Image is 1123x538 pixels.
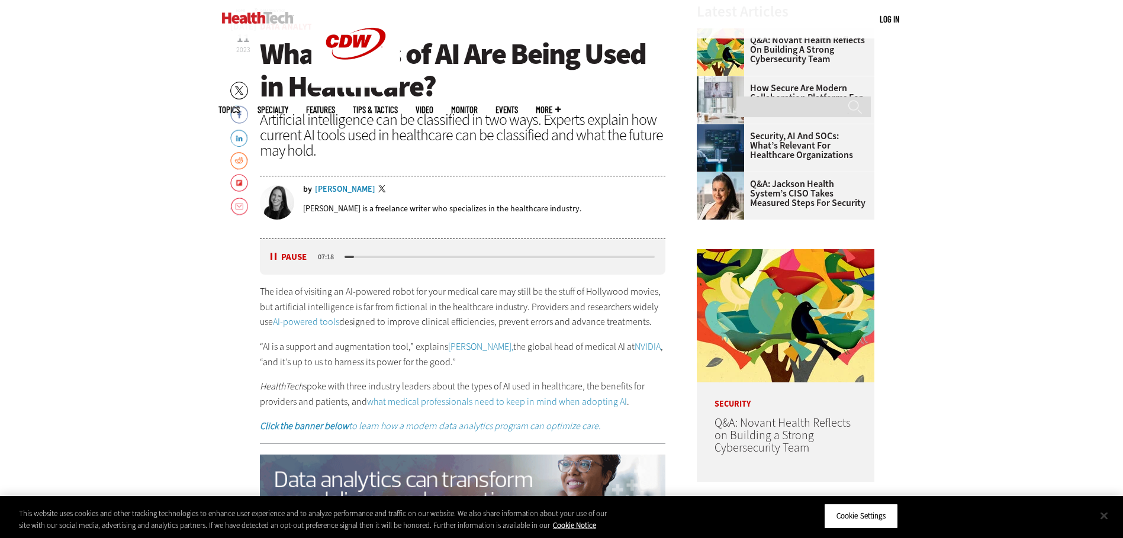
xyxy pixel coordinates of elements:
a: Click the banner belowto learn how a modern data analytics program can optimize care. [260,420,601,432]
span: Topics [218,105,240,114]
span: Specialty [258,105,288,114]
a: [PERSON_NAME], [448,340,513,353]
em: HealthTech [260,380,303,392]
div: media player [260,239,666,275]
img: Erin Laviola [260,185,294,220]
a: More information about your privacy [553,520,596,530]
a: security team in high-tech computer room [697,124,750,134]
a: AI-powered tools [273,315,339,328]
div: duration [316,252,343,262]
a: [PERSON_NAME] [315,185,375,194]
a: Video [416,105,433,114]
div: Artificial intelligence can be classified in two ways. Experts explain how current AI tools used ... [260,112,666,158]
img: care team speaks with physician over conference call [697,76,744,124]
div: User menu [880,13,899,25]
em: Click the banner below [260,420,349,432]
img: Home [222,12,294,24]
p: The idea of visiting an AI-powered robot for your medical care may still be the stuff of Hollywoo... [260,284,666,330]
img: Optimizing Care WP [260,455,666,524]
div: This website uses cookies and other tracking technologies to enhance user experience and to analy... [19,508,617,531]
img: abstract illustration of a tree [697,249,874,382]
a: Connie Barrera [697,172,750,182]
a: Tips & Tactics [353,105,398,114]
img: Connie Barrera [697,172,744,220]
button: Cookie Settings [824,504,898,529]
p: Security [697,382,874,408]
p: [PERSON_NAME] is a freelance writer who specializes in the healthcare industry. [303,203,581,214]
a: Twitter [378,185,389,195]
em: to learn how a modern data analytics program can optimize care. [349,420,601,432]
p: “AI is a support and augmentation tool,” explains the global head of medical AI at , “and it’s up... [260,339,666,369]
a: Q&A: Novant Health Reflects on Building a Strong Cybersecurity Team [715,415,851,456]
span: by [303,185,312,194]
a: Security, AI and SOCs: What’s Relevant for Healthcare Organizations [697,131,867,160]
span: More [536,105,561,114]
a: CDW [311,78,400,91]
a: Log in [880,14,899,24]
button: Pause [271,253,307,262]
img: security team in high-tech computer room [697,124,744,172]
a: what medical professionals need to keep in mind when adopting AI [367,395,627,408]
a: MonITor [451,105,478,114]
a: Events [495,105,518,114]
p: spoke with three industry leaders about the types of AI used in healthcare, the benefits for prov... [260,379,666,409]
a: NVIDIA [635,340,661,353]
button: Close [1091,502,1117,529]
a: Features [306,105,335,114]
a: Q&A: Jackson Health System’s CISO Takes Measured Steps for Security [697,179,867,208]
